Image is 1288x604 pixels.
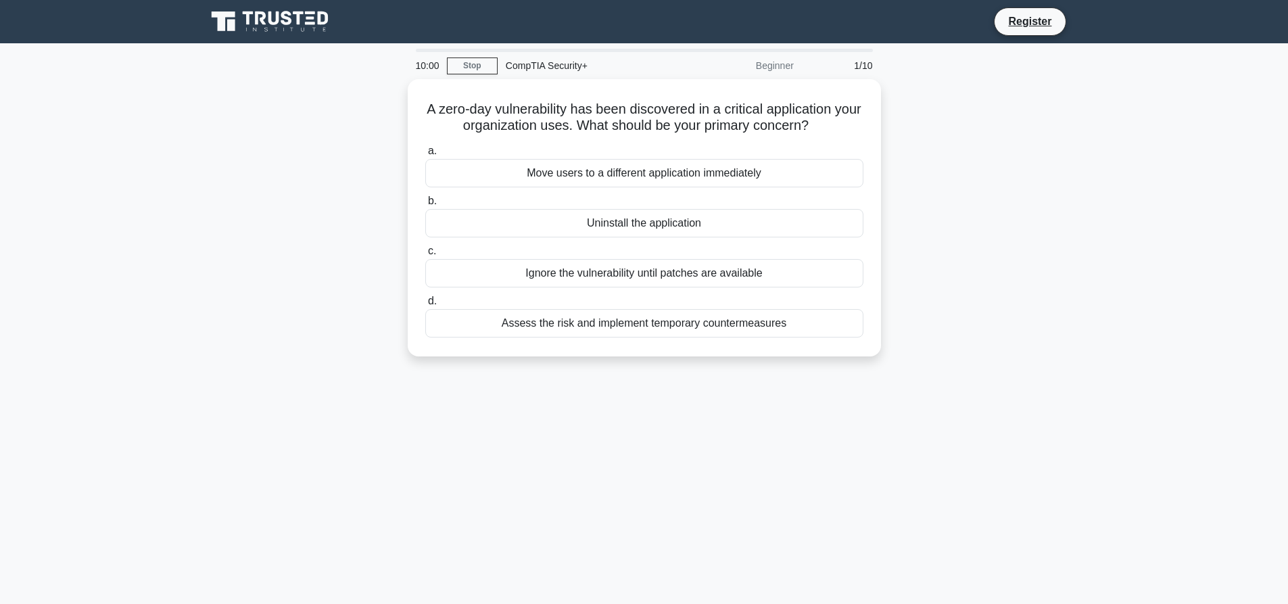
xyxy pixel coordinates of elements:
[1000,13,1059,30] a: Register
[428,145,437,156] span: a.
[684,52,802,79] div: Beginner
[428,195,437,206] span: b.
[428,295,437,306] span: d.
[802,52,881,79] div: 1/10
[498,52,684,79] div: CompTIA Security+
[428,245,436,256] span: c.
[425,309,863,338] div: Assess the risk and implement temporary countermeasures
[425,259,863,287] div: Ignore the vulnerability until patches are available
[425,159,863,187] div: Move users to a different application immediately
[424,101,865,135] h5: A zero-day vulnerability has been discovered in a critical application your organization uses. Wh...
[408,52,447,79] div: 10:00
[425,209,863,237] div: Uninstall the application
[447,57,498,74] a: Stop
